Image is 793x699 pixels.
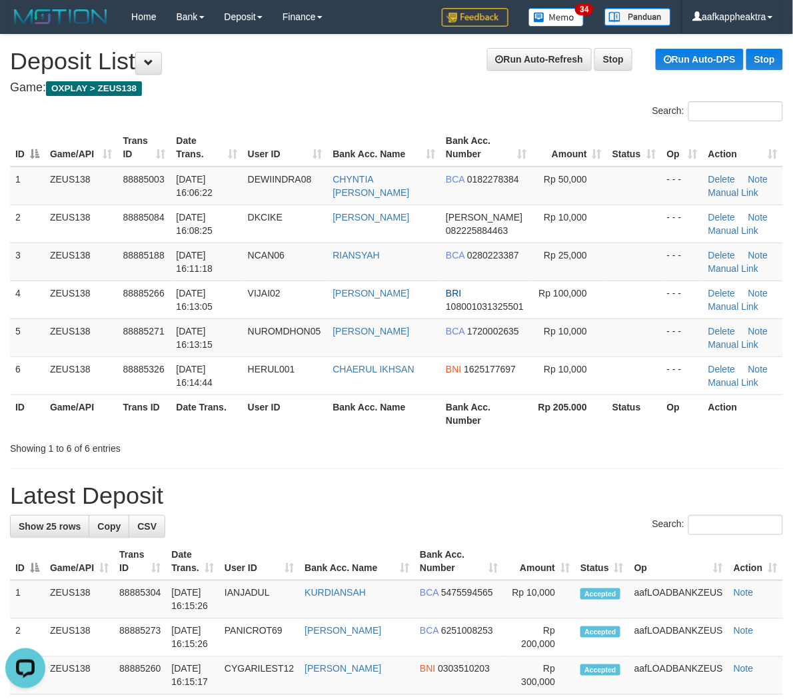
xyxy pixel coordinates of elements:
td: 5 [10,319,45,356]
span: VIJAI02 [248,288,281,299]
td: ZEUS138 [45,205,118,243]
td: - - - [662,281,703,319]
th: Game/API: activate to sort column ascending [45,129,118,167]
th: Bank Acc. Number: activate to sort column ascending [440,129,532,167]
img: panduan.png [604,8,671,26]
a: Delete [708,250,735,261]
a: Note [734,664,754,674]
h4: Game: [10,81,783,95]
td: 88885304 [114,580,166,619]
th: ID: activate to sort column descending [10,129,45,167]
td: 2 [10,619,45,657]
a: Note [748,174,768,185]
td: - - - [662,319,703,356]
td: [DATE] 16:15:26 [166,580,219,619]
span: Rp 10,000 [544,326,587,337]
a: [PERSON_NAME] [333,288,409,299]
td: - - - [662,167,703,205]
th: Op [662,394,703,432]
td: 6 [10,356,45,394]
a: Note [748,288,768,299]
a: Run Auto-Refresh [487,48,592,71]
button: Open LiveChat chat widget [5,5,45,45]
span: [DATE] 16:06:22 [177,174,213,198]
a: Manual Link [708,263,759,274]
span: [DATE] 16:13:05 [177,288,213,312]
a: Note [748,212,768,223]
span: [DATE] 16:13:15 [177,326,213,350]
td: - - - [662,205,703,243]
a: Delete [708,326,735,337]
a: Note [748,364,768,374]
a: Run Auto-DPS [656,49,744,70]
input: Search: [688,515,783,535]
td: ZEUS138 [45,657,114,695]
span: Copy 0303510203 to clipboard [438,664,490,674]
td: - - - [662,243,703,281]
td: 1 [10,167,45,205]
span: BCA [446,250,464,261]
a: Manual Link [708,187,759,198]
td: aafLOADBANKZEUS [629,657,728,695]
a: Stop [746,49,783,70]
a: Stop [594,48,632,71]
span: 34 [575,3,593,15]
a: Delete [708,364,735,374]
span: 88885084 [123,212,165,223]
th: Bank Acc. Name: activate to sort column ascending [299,542,414,580]
span: BCA [420,626,438,636]
th: Amount: activate to sort column ascending [503,542,575,580]
td: ZEUS138 [45,243,118,281]
th: Bank Acc. Name [327,394,440,432]
td: ZEUS138 [45,167,118,205]
th: Action: activate to sort column ascending [703,129,783,167]
img: Button%20Memo.svg [528,8,584,27]
a: [PERSON_NAME] [333,326,409,337]
td: ZEUS138 [45,281,118,319]
td: aafLOADBANKZEUS [629,580,728,619]
span: Accepted [580,626,620,638]
span: [DATE] 16:14:44 [177,364,213,388]
span: Accepted [580,588,620,600]
label: Search: [652,101,783,121]
span: Copy 082225884463 to clipboard [446,225,508,236]
td: 88885260 [114,657,166,695]
img: MOTION_logo.png [10,7,111,27]
th: Bank Acc. Number: activate to sort column ascending [414,542,503,580]
h1: Latest Deposit [10,482,783,509]
th: User ID [243,394,328,432]
th: User ID: activate to sort column ascending [219,542,299,580]
a: Note [748,250,768,261]
a: Manual Link [708,339,759,350]
span: [DATE] 16:11:18 [177,250,213,274]
span: Rp 10,000 [544,364,587,374]
span: 88885188 [123,250,165,261]
th: Date Trans.: activate to sort column ascending [166,542,219,580]
a: CHYNTIA [PERSON_NAME] [333,174,409,198]
a: [PERSON_NAME] [305,664,381,674]
a: Note [734,626,754,636]
th: Game/API: activate to sort column ascending [45,542,114,580]
span: [DATE] 16:08:25 [177,212,213,236]
td: ZEUS138 [45,580,114,619]
span: Copy 5475594565 to clipboard [441,588,493,598]
td: ZEUS138 [45,619,114,657]
div: Showing 1 to 6 of 6 entries [10,436,321,455]
span: HERUL001 [248,364,295,374]
td: CYGARILEST12 [219,657,299,695]
th: Bank Acc. Name: activate to sort column ascending [327,129,440,167]
td: IANJADUL [219,580,299,619]
span: Copy 0182278384 to clipboard [467,174,519,185]
span: 88885003 [123,174,165,185]
span: NCAN06 [248,250,285,261]
td: [DATE] 16:15:17 [166,657,219,695]
th: Date Trans.: activate to sort column ascending [171,129,243,167]
th: Rp 205.000 [532,394,607,432]
input: Search: [688,101,783,121]
th: Status [607,394,662,432]
td: Rp 200,000 [503,619,575,657]
td: Rp 300,000 [503,657,575,695]
td: Rp 10,000 [503,580,575,619]
span: [PERSON_NAME] [446,212,522,223]
th: Bank Acc. Number [440,394,532,432]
